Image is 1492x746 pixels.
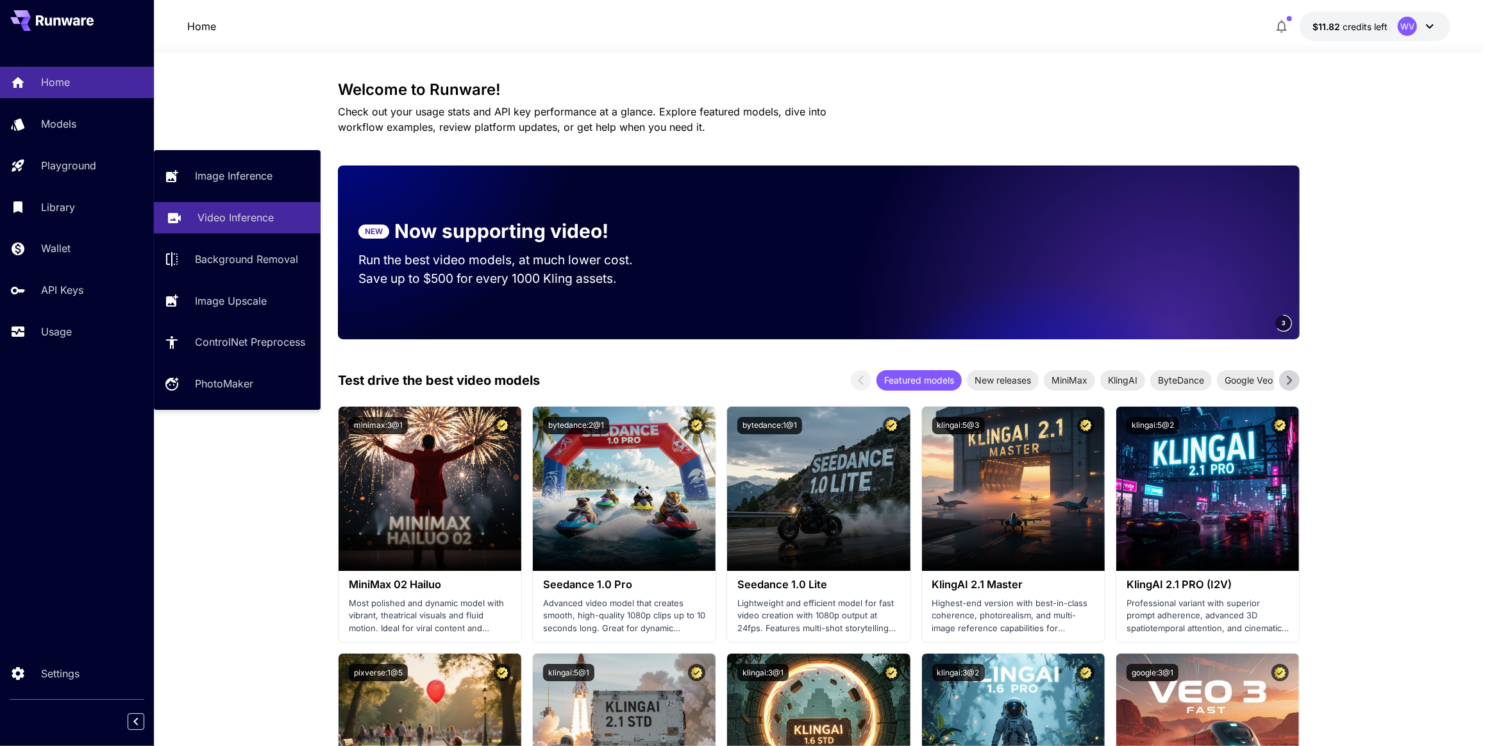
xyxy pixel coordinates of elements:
[41,666,80,681] p: Settings
[1282,318,1286,328] span: 3
[41,74,70,90] p: Home
[737,664,789,681] button: klingai:3@1
[1217,373,1280,387] span: Google Veo
[1127,579,1289,591] h3: KlingAI 2.1 PRO (I2V)
[543,417,609,434] button: bytedance:2@1
[1127,417,1179,434] button: klingai:5@2
[41,282,83,298] p: API Keys
[187,19,216,34] nav: breadcrumb
[967,373,1039,387] span: New releases
[494,417,511,434] button: Certified Model – Vetted for best performance and includes a commercial license.
[932,664,985,681] button: klingai:3@2
[543,664,594,681] button: klingai:5@1
[1044,373,1095,387] span: MiniMax
[195,168,272,183] p: Image Inference
[1343,21,1387,32] span: credits left
[1398,17,1417,36] div: WV
[154,326,321,358] a: ControlNet Preprocess
[128,713,144,730] button: Collapse sidebar
[195,293,267,309] p: Image Upscale
[688,417,705,434] button: Certified Model – Vetted for best performance and includes a commercial license.
[932,579,1094,591] h3: KlingAI 2.1 Master
[1127,597,1289,635] p: Professional variant with superior prompt adherence, advanced 3D spatiotemporal attention, and ci...
[41,116,76,131] p: Models
[1271,417,1289,434] button: Certified Model – Vetted for best performance and includes a commercial license.
[358,269,657,288] p: Save up to $500 for every 1000 Kling assets.
[1300,12,1450,41] button: $11.82026
[922,407,1105,571] img: alt
[1127,664,1178,681] button: google:3@1
[338,371,540,390] p: Test drive the best video models
[195,334,305,350] p: ControlNet Preprocess
[1077,664,1094,681] button: Certified Model – Vetted for best performance and includes a commercial license.
[154,285,321,316] a: Image Upscale
[154,202,321,233] a: Video Inference
[932,597,1094,635] p: Highest-end version with best-in-class coherence, photorealism, and multi-image reference capabil...
[154,244,321,275] a: Background Removal
[543,579,705,591] h3: Seedance 1.0 Pro
[41,241,71,256] p: Wallet
[543,597,705,635] p: Advanced video model that creates smooth, high-quality 1080p clips up to 10 seconds long. Great f...
[338,105,826,133] span: Check out your usage stats and API key performance at a glance. Explore featured models, dive int...
[365,226,383,237] p: NEW
[394,217,608,246] p: Now supporting video!
[339,407,521,571] img: alt
[1271,664,1289,681] button: Certified Model – Vetted for best performance and includes a commercial license.
[349,664,408,681] button: pixverse:1@5
[41,199,75,215] p: Library
[154,368,321,400] a: PhotoMaker
[1150,373,1212,387] span: ByteDance
[1100,373,1145,387] span: KlingAI
[688,664,705,681] button: Certified Model – Vetted for best performance and includes a commercial license.
[349,417,408,434] button: minimax:3@1
[1077,417,1094,434] button: Certified Model – Vetted for best performance and includes a commercial license.
[932,417,985,434] button: klingai:5@3
[1116,407,1299,571] img: alt
[187,19,216,34] p: Home
[494,664,511,681] button: Certified Model – Vetted for best performance and includes a commercial license.
[338,81,1300,99] h3: Welcome to Runware!
[349,597,511,635] p: Most polished and dynamic model with vibrant, theatrical visuals and fluid motion. Ideal for vira...
[358,251,657,269] p: Run the best video models, at much lower cost.
[533,407,716,571] img: alt
[195,376,253,391] p: PhotoMaker
[1312,21,1343,32] span: $11.82
[883,417,900,434] button: Certified Model – Vetted for best performance and includes a commercial license.
[41,324,72,339] p: Usage
[727,407,910,571] img: alt
[883,664,900,681] button: Certified Model – Vetted for best performance and includes a commercial license.
[197,210,274,225] p: Video Inference
[41,158,96,173] p: Playground
[737,417,802,434] button: bytedance:1@1
[195,251,298,267] p: Background Removal
[154,160,321,192] a: Image Inference
[137,710,154,733] div: Collapse sidebar
[876,373,962,387] span: Featured models
[349,579,511,591] h3: MiniMax 02 Hailuo
[737,579,900,591] h3: Seedance 1.0 Lite
[1312,20,1387,33] div: $11.82026
[737,597,900,635] p: Lightweight and efficient model for fast video creation with 1080p output at 24fps. Features mult...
